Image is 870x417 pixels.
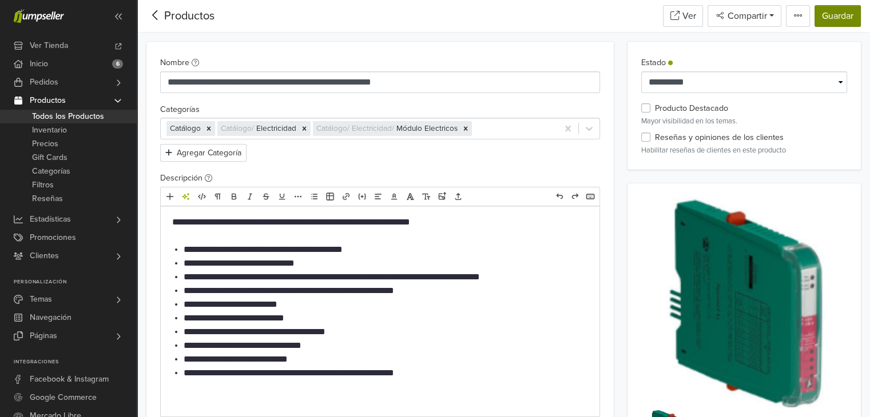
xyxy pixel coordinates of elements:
[815,5,861,27] button: Guardar
[259,189,273,204] a: Eliminado
[30,370,109,388] span: Facebook & Instagram
[170,124,201,133] span: Catálogo
[655,131,784,144] label: Reseñas y opiniones de los clientes
[30,247,59,265] span: Clientes
[30,73,58,91] span: Pedidos
[30,91,66,110] span: Productos
[307,189,321,204] a: Lista
[160,172,212,185] label: Descripción
[655,102,728,115] label: Producto Destacado
[355,189,370,204] a: Incrustar
[352,124,396,133] span: Electricidad /
[275,189,289,204] a: Subrayado
[708,5,781,27] button: Compartir
[641,145,847,156] p: Habilitar reseñas de clientes en este producto
[210,189,225,204] a: Formato
[641,57,673,69] label: Estado
[112,59,123,69] span: 6
[32,165,70,178] span: Categorías
[243,189,257,204] a: Cursiva
[227,189,241,204] a: Negrita
[30,37,68,55] span: Ver Tienda
[583,189,598,204] a: Atajos
[459,121,472,136] div: Remove [object Object]
[298,121,311,136] div: Remove [object Object]
[221,124,256,133] span: Catálogo /
[160,103,200,116] label: Categorías
[387,189,402,204] a: Color del texto
[641,197,847,407] img: Captura_20de_20pantalla_202025-09-09_20213607.png
[32,151,67,165] span: Gift Cards
[178,189,193,204] a: Herramientas de IA
[663,5,703,27] a: Ver
[160,144,247,162] button: Agregar Categoría
[30,55,48,73] span: Inicio
[32,123,67,137] span: Inventario
[552,189,567,204] a: Deshacer
[30,210,71,228] span: Estadísticas
[451,189,466,204] a: Subir archivos
[339,189,353,204] a: Enlace
[32,137,58,151] span: Precios
[32,178,54,192] span: Filtros
[202,121,215,136] div: Remove [object Object]
[146,7,214,25] div: Productos
[291,189,305,204] a: Más formato
[14,359,137,366] p: Integraciones
[194,189,209,204] a: HTML
[30,327,57,345] span: Páginas
[641,116,847,127] p: Mayor visibilidad en los temas.
[30,290,52,308] span: Temas
[30,228,76,247] span: Promociones
[323,189,337,204] a: Tabla
[567,189,582,204] a: Rehacer
[162,189,177,204] a: Añadir
[30,388,97,407] span: Google Commerce
[30,308,71,327] span: Navegación
[160,57,199,69] label: Nombre
[14,279,137,286] p: Personalización
[316,124,352,133] span: Catálogo /
[435,189,450,204] a: Subir imágenes
[32,110,104,123] span: Todos los Productos
[725,10,767,22] span: Compartir
[256,124,296,133] span: Electricidad
[396,124,458,133] span: Módulo Electricos
[371,189,386,204] a: Alineación
[403,189,418,204] a: Fuente
[419,189,434,204] a: Tamaño de fuente
[32,192,63,206] span: Reseñas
